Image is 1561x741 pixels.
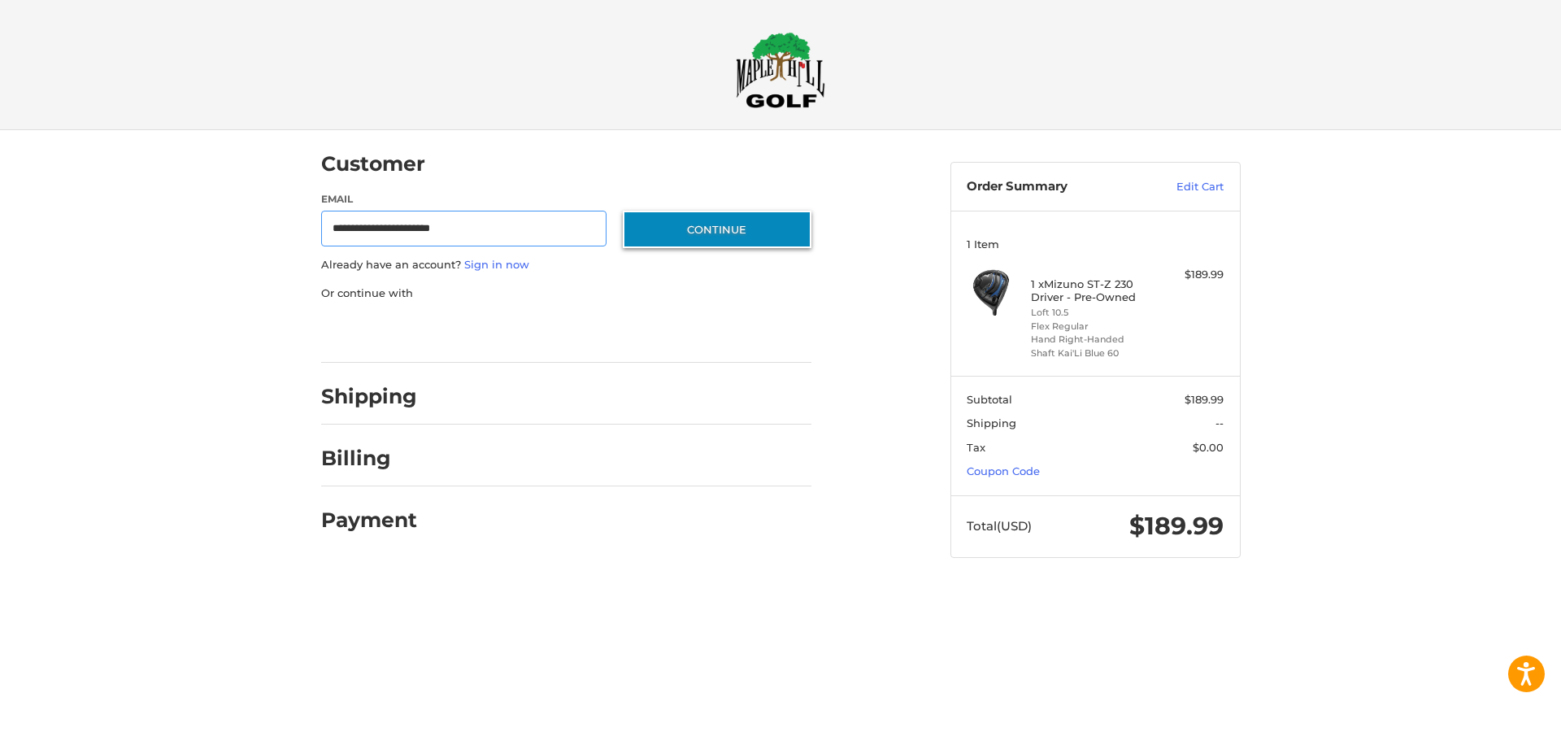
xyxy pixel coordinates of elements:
[967,393,1012,406] span: Subtotal
[1129,511,1224,541] span: $189.99
[1031,333,1155,347] li: Hand Right-Handed
[1185,393,1224,406] span: $189.99
[321,384,417,409] h2: Shipping
[1193,441,1224,454] span: $0.00
[1215,416,1224,429] span: --
[1031,347,1155,360] li: Shaft Kai'Li Blue 60
[321,257,811,273] p: Already have an account?
[1159,267,1224,283] div: $189.99
[321,508,417,533] h2: Payment
[967,464,1040,477] a: Coupon Code
[736,32,825,108] img: Maple Hill Golf
[967,441,985,454] span: Tax
[1031,277,1155,304] h4: 1 x Mizuno ST-Z 230 Driver - Pre-Owned
[321,286,811,302] p: Or continue with
[623,211,811,248] button: Continue
[967,179,1141,195] h3: Order Summary
[454,317,576,347] iframe: PayPal-paylater
[1031,320,1155,333] li: Flex Regular
[1031,306,1155,320] li: Loft 10.5
[321,446,416,471] h2: Billing
[464,258,529,271] a: Sign in now
[315,317,437,347] iframe: PayPal-paypal
[591,317,713,347] iframe: PayPal-venmo
[967,416,1016,429] span: Shipping
[967,518,1032,534] span: Total (USD)
[321,192,607,207] label: Email
[1141,179,1224,195] a: Edit Cart
[967,238,1224,251] h3: 1 Item
[321,151,425,177] h2: Customer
